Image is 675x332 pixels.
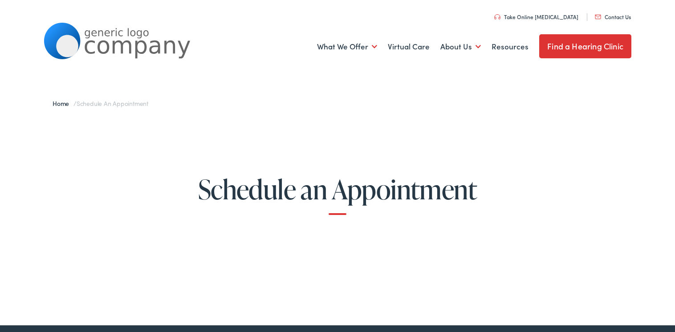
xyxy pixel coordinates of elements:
span: Schedule an Appointment [77,99,148,108]
img: utility icon [595,15,601,19]
a: Home [53,99,73,108]
a: Resources [492,30,529,63]
a: Take Online [MEDICAL_DATA] [494,13,578,20]
span: / [53,99,148,108]
h1: Schedule an Appointment [27,174,648,215]
img: utility icon [494,14,500,20]
a: Find a Hearing Clinic [539,34,631,58]
a: About Us [440,30,481,63]
a: Virtual Care [388,30,430,63]
a: What We Offer [317,30,377,63]
a: Contact Us [595,13,631,20]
